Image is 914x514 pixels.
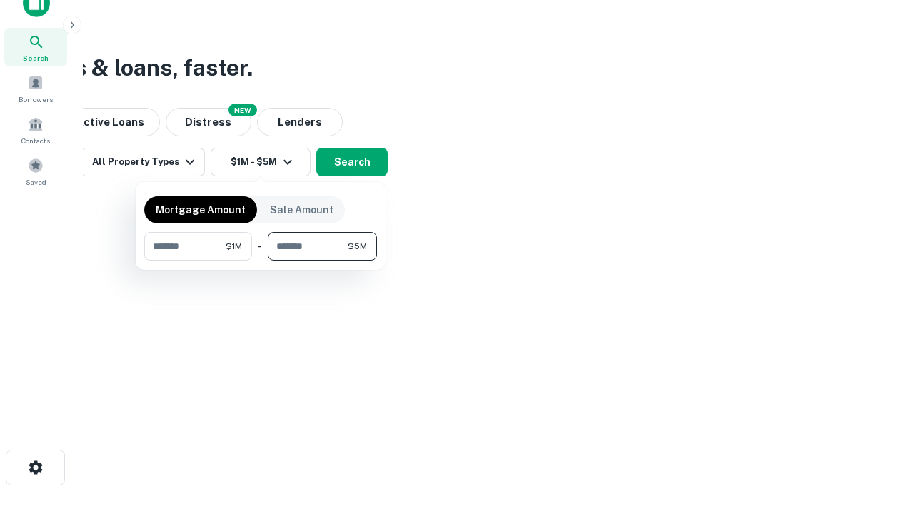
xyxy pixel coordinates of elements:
[843,400,914,468] iframe: Chat Widget
[156,202,246,218] p: Mortgage Amount
[270,202,333,218] p: Sale Amount
[226,240,242,253] span: $1M
[348,240,367,253] span: $5M
[258,232,262,261] div: -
